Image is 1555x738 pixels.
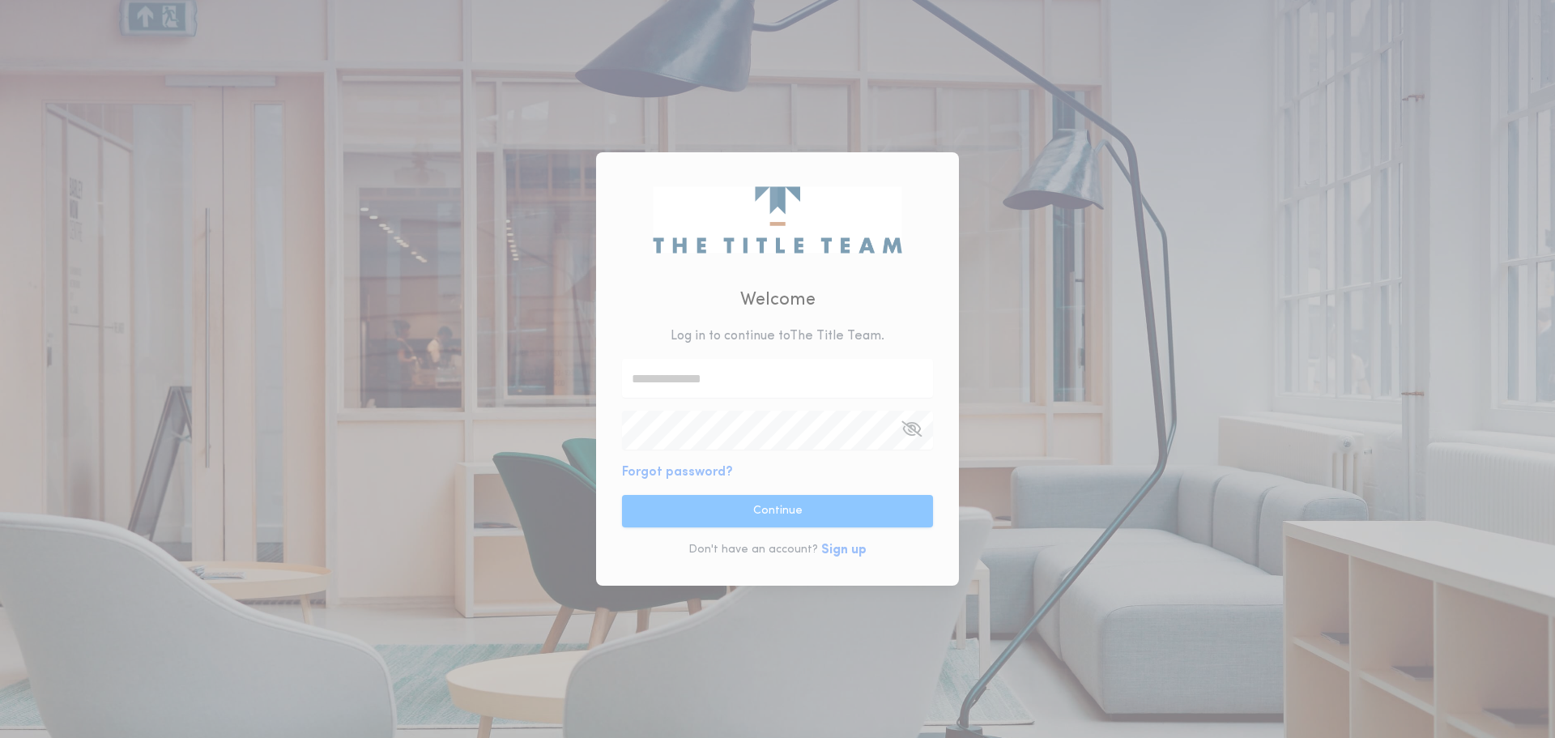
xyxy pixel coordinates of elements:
[653,186,901,253] img: logo
[901,411,922,450] button: Open Keeper Popup
[622,495,933,527] button: Continue
[671,326,884,346] p: Log in to continue to The Title Team .
[821,540,867,560] button: Sign up
[622,411,933,450] input: Open Keeper Popup
[688,542,818,558] p: Don't have an account?
[622,463,733,482] button: Forgot password?
[740,287,816,314] h2: Welcome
